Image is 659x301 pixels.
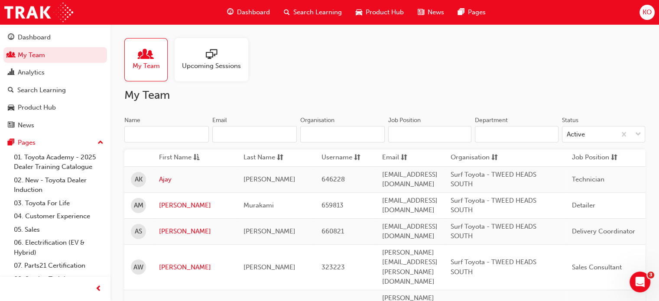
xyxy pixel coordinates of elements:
a: My Team [124,38,175,81]
span: Email [382,152,399,163]
a: 07. Parts21 Certification [10,259,107,272]
span: AS [135,227,142,236]
a: 06. Electrification (EV & Hybrid) [10,236,107,259]
span: Organisation [451,152,490,163]
a: [PERSON_NAME] [159,227,230,236]
span: 323223 [321,263,345,271]
span: AK [135,175,143,184]
span: Username [321,152,352,163]
a: Product Hub [3,100,107,116]
span: car-icon [356,7,362,18]
span: [EMAIL_ADDRESS][DOMAIN_NAME] [382,223,438,240]
span: 3 [647,272,654,278]
div: Analytics [18,68,45,78]
div: Name [124,116,140,125]
span: Dashboard [237,7,270,17]
a: car-iconProduct Hub [349,3,411,21]
span: Surf Toyota - TWEED HEADS SOUTH [451,171,536,188]
a: [PERSON_NAME] [159,262,230,272]
span: My Team [133,61,160,71]
div: Email [212,116,227,125]
h2: My Team [124,88,645,102]
span: 646228 [321,175,345,183]
span: Detailer [572,201,595,209]
a: news-iconNews [411,3,451,21]
div: Job Position [388,116,421,125]
div: Product Hub [18,103,56,113]
span: Technician [572,175,604,183]
a: 02. New - Toyota Dealer Induction [10,174,107,197]
span: search-icon [284,7,290,18]
button: Emailsorting-icon [382,152,430,163]
span: Sales Consultant [572,263,622,271]
span: up-icon [97,137,104,149]
input: Email [212,126,297,142]
span: prev-icon [95,284,102,295]
span: AM [134,201,143,210]
a: 08. Service Training [10,272,107,286]
span: people-icon [8,52,14,59]
a: Dashboard [3,29,107,45]
span: News [428,7,444,17]
a: 04. Customer Experience [10,210,107,223]
a: guage-iconDashboard [220,3,277,21]
span: sorting-icon [401,152,407,163]
input: Department [475,126,558,142]
span: Upcoming Sessions [182,61,241,71]
a: search-iconSearch Learning [277,3,349,21]
a: 05. Sales [10,223,107,236]
span: guage-icon [227,7,234,18]
span: First Name [159,152,192,163]
span: Product Hub [366,7,404,17]
span: down-icon [635,129,641,140]
iframe: Intercom live chat [630,272,650,292]
button: DashboardMy TeamAnalyticsSearch LearningProduct HubNews [3,28,107,135]
div: News [18,120,34,130]
a: [PERSON_NAME] [159,201,230,210]
span: 659813 [321,201,344,209]
span: sorting-icon [277,152,283,163]
span: news-icon [8,122,14,129]
a: News [3,117,107,133]
span: [EMAIL_ADDRESS][DOMAIN_NAME] [382,197,438,214]
span: Delivery Coordinator [572,227,635,235]
img: Trak [4,3,73,22]
span: sorting-icon [611,152,617,163]
span: Murakami [243,201,274,209]
span: asc-icon [193,152,200,163]
button: Job Positionsorting-icon [572,152,620,163]
span: Surf Toyota - TWEED HEADS SOUTH [451,258,536,276]
button: Usernamesorting-icon [321,152,369,163]
div: Status [562,116,578,125]
span: Surf Toyota - TWEED HEADS SOUTH [451,197,536,214]
a: My Team [3,47,107,63]
span: chart-icon [8,69,14,77]
span: 660821 [321,227,344,235]
span: pages-icon [8,139,14,147]
div: Organisation [300,116,334,125]
span: KO [643,7,652,17]
span: Last Name [243,152,275,163]
span: Search Learning [293,7,342,17]
button: Last Namesorting-icon [243,152,291,163]
span: sorting-icon [354,152,360,163]
button: Organisationsorting-icon [451,152,498,163]
span: sorting-icon [491,152,498,163]
span: [PERSON_NAME][EMAIL_ADDRESS][PERSON_NAME][DOMAIN_NAME] [382,249,438,286]
a: 03. Toyota For Life [10,197,107,210]
span: [PERSON_NAME] [243,227,295,235]
div: Department [475,116,508,125]
input: Job Position [388,126,471,142]
button: KO [640,5,655,20]
a: 01. Toyota Academy - 2025 Dealer Training Catalogue [10,151,107,174]
span: car-icon [8,104,14,112]
button: Pages [3,135,107,151]
div: Search Learning [17,85,66,95]
span: Surf Toyota - TWEED HEADS SOUTH [451,223,536,240]
span: [EMAIL_ADDRESS][DOMAIN_NAME] [382,171,438,188]
span: Job Position [572,152,609,163]
span: search-icon [8,87,14,94]
div: Active [567,129,585,139]
span: pages-icon [458,7,464,18]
